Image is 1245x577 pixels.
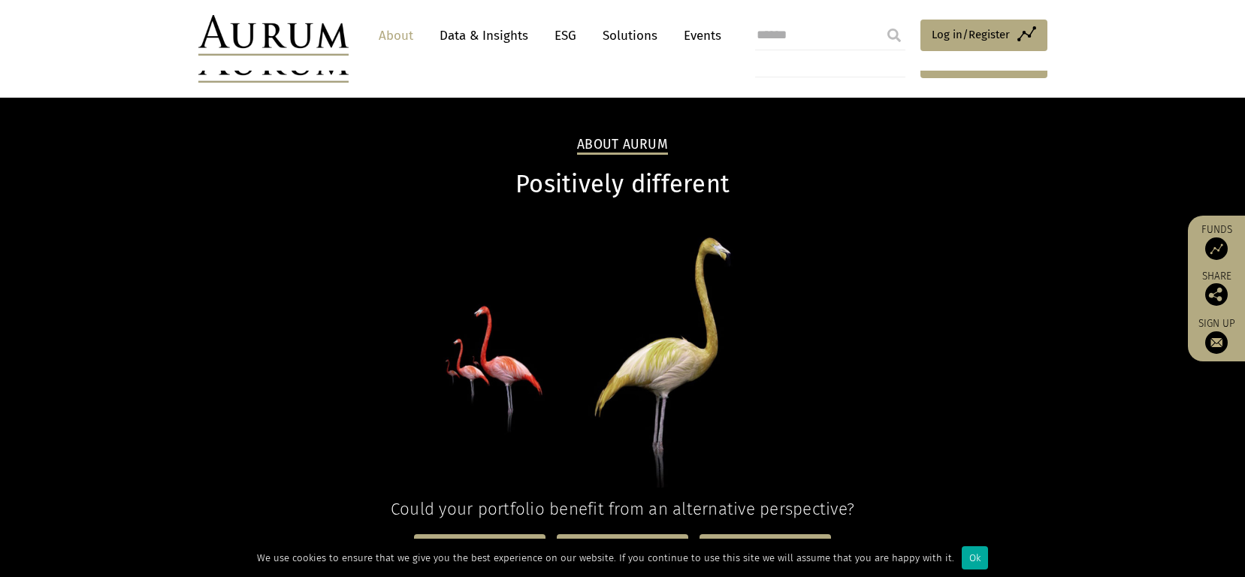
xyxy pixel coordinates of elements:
[879,20,909,50] input: Submit
[1205,237,1228,260] img: Access Funds
[676,22,721,50] a: Events
[595,22,665,50] a: Solutions
[962,546,988,569] div: Ok
[414,534,545,569] a: News
[932,26,1010,44] span: Log in/Register
[198,499,1047,519] h4: Could your portfolio benefit from an alternative perspective?
[432,22,536,50] a: Data & Insights
[1195,317,1237,354] a: Sign up
[557,534,688,569] a: Awards
[371,22,421,50] a: About
[198,170,1047,199] h1: Positively different
[920,20,1047,51] a: Log in/Register
[1205,283,1228,306] img: Share this post
[198,15,349,56] img: Aurum
[1195,223,1237,260] a: Funds
[547,22,584,50] a: ESG
[577,137,668,155] h2: About Aurum
[1195,271,1237,306] div: Share
[700,534,831,569] a: People
[1205,331,1228,354] img: Sign up to our newsletter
